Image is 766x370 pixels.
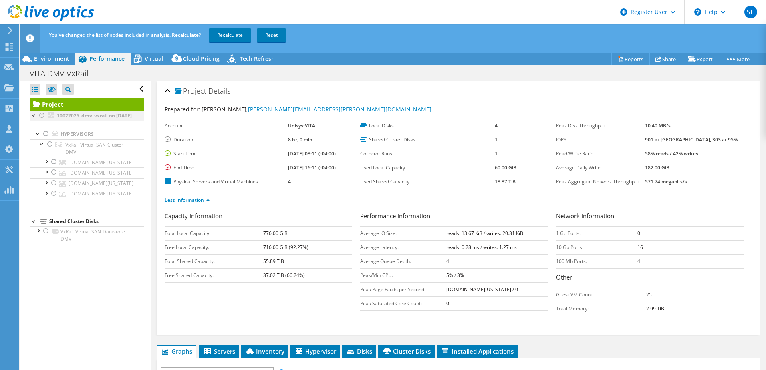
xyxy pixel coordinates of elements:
[165,240,263,254] td: Free Local Capacity:
[556,273,744,284] h3: Other
[263,244,308,251] b: 716.00 GiB (92.27%)
[645,178,687,185] b: 571.74 megabits/s
[611,53,650,65] a: Reports
[360,296,446,310] td: Peak Saturated Core Count:
[294,347,336,355] span: Hypervisor
[165,150,288,158] label: Start Time
[30,129,144,139] a: Hypervisors
[360,150,495,158] label: Collector Runs
[649,53,682,65] a: Share
[26,69,101,78] h1: VITA DMV VxRail
[288,150,336,157] b: [DATE] 08:11 (-04:00)
[288,122,315,129] b: Unisys-VITA
[360,268,446,282] td: Peak/Min CPU:
[446,244,517,251] b: reads: 0.28 ms / writes: 1.27 ms
[30,167,144,178] a: [DOMAIN_NAME][US_STATE]
[165,178,288,186] label: Physical Servers and Virtual Machines
[288,136,312,143] b: 8 hr, 0 min
[175,87,206,95] span: Project
[556,302,647,316] td: Total Memory:
[203,347,235,355] span: Servers
[209,28,251,42] a: Recalculate
[495,150,498,157] b: 1
[165,254,263,268] td: Total Shared Capacity:
[245,347,284,355] span: Inventory
[65,141,125,155] span: VxRail-Virtual-SAN-Cluster-DMV
[441,347,514,355] span: Installed Applications
[57,112,132,119] b: 10022025_dmv_vxrail on [DATE]
[446,286,518,293] b: [DOMAIN_NAME][US_STATE] / 0
[360,122,495,130] label: Local Disks
[646,305,664,312] b: 2.99 TiB
[556,164,645,172] label: Average Daily Write
[495,178,516,185] b: 18.87 TiB
[446,272,464,279] b: 5% / 3%
[556,240,638,254] td: 10 Gb Ports:
[288,178,291,185] b: 4
[161,347,192,355] span: Graphs
[257,28,286,42] a: Reset
[360,164,495,172] label: Used Local Capacity
[556,136,645,144] label: IOPS
[34,55,69,62] span: Environment
[49,217,144,226] div: Shared Cluster Disks
[556,178,645,186] label: Peak Aggregate Network Throughput
[744,6,757,18] span: SC
[446,230,523,237] b: reads: 13.67 KiB / writes: 20.31 KiB
[165,197,210,203] a: Less Information
[346,347,372,355] span: Disks
[694,8,701,16] svg: \n
[645,164,669,171] b: 182.00 GiB
[360,136,495,144] label: Shared Cluster Disks
[556,211,744,222] h3: Network Information
[637,244,643,251] b: 16
[646,291,652,298] b: 25
[446,258,449,265] b: 4
[360,226,446,240] td: Average IO Size:
[165,268,263,282] td: Free Shared Capacity:
[49,32,201,38] span: You've changed the list of nodes included in analysis. Recalculate?
[637,230,640,237] b: 0
[165,164,288,172] label: End Time
[30,98,144,111] a: Project
[165,226,263,240] td: Total Local Capacity:
[645,136,738,143] b: 901 at [GEOGRAPHIC_DATA], 303 at 95%
[240,55,275,62] span: Tech Refresh
[637,258,640,265] b: 4
[495,122,498,129] b: 4
[556,150,645,158] label: Read/Write Ratio
[30,178,144,189] a: [DOMAIN_NAME][US_STATE]
[165,211,352,222] h3: Capacity Information
[263,272,305,279] b: 37.02 TiB (66.24%)
[719,53,756,65] a: More
[30,111,144,121] a: 10022025_dmv_vxrail on [DATE]
[645,150,698,157] b: 58% reads / 42% writes
[165,122,288,130] label: Account
[30,157,144,167] a: [DOMAIN_NAME][US_STATE]
[495,136,498,143] b: 1
[360,240,446,254] td: Average Latency:
[556,226,638,240] td: 1 Gb Ports:
[682,53,719,65] a: Export
[263,230,288,237] b: 776.00 GiB
[360,282,446,296] td: Peak Page Faults per Second:
[446,300,449,307] b: 0
[30,139,144,157] a: VxRail-Virtual-SAN-Cluster-DMV
[556,254,638,268] td: 100 Mb Ports:
[288,164,336,171] b: [DATE] 16:11 (-04:00)
[165,105,200,113] label: Prepared for:
[202,105,431,113] span: [PERSON_NAME],
[145,55,163,62] span: Virtual
[556,288,647,302] td: Guest VM Count:
[556,122,645,130] label: Peak Disk Throughput
[645,122,671,129] b: 10.40 MB/s
[263,258,284,265] b: 55.89 TiB
[360,178,495,186] label: Used Shared Capacity
[165,136,288,144] label: Duration
[208,86,230,96] span: Details
[183,55,220,62] span: Cloud Pricing
[360,211,548,222] h3: Performance Information
[495,164,516,171] b: 60.00 GiB
[382,347,431,355] span: Cluster Disks
[89,55,125,62] span: Performance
